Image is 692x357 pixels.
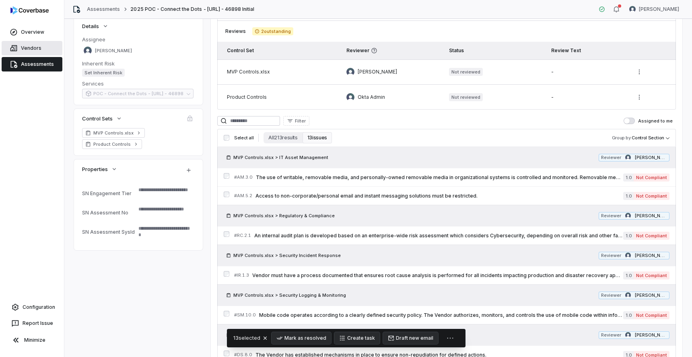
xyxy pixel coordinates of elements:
span: [PERSON_NAME] [635,332,667,338]
span: Group by [612,135,631,141]
div: - [551,94,620,100]
div: - [551,69,620,75]
span: Not Compliant [634,271,669,279]
span: # AM.3.0 [234,174,253,180]
span: Control Set [227,47,254,53]
div: SN Assessment SysId [82,229,135,235]
span: 2 outstanding [252,27,293,35]
span: MVP Controls.xlsx > Regulatory & Compliance [233,212,335,219]
span: Properties [82,165,108,173]
button: Control Sets [80,111,125,126]
button: Properties [80,162,120,176]
img: Okta Admin avatar [346,93,354,101]
img: Tomo Majima avatar [346,68,354,76]
span: Select all [234,135,253,141]
span: 1.0 [623,192,634,200]
img: Tomo Majima avatar [625,292,631,298]
button: Filter [283,116,309,126]
span: Reviews [225,28,246,35]
span: Set Inherent Risk [82,69,125,77]
input: Select all [224,135,229,141]
span: [PERSON_NAME] [358,69,397,75]
img: logo-D7KZi-bG.svg [10,6,49,14]
button: Report Issue [3,316,61,330]
a: Overview [2,25,62,39]
span: Not Compliant [634,311,669,319]
a: #RC.2.1An internal audit plan is developed based on an enterprise-wide risk assessment which cons... [234,226,669,245]
button: Draft new email [383,332,438,344]
span: Control Sets [82,115,113,122]
span: Details [82,22,99,30]
span: [PERSON_NAME] [639,6,679,12]
span: The use of writable, removable media, and personally-owned removable media in organizational syst... [256,174,623,181]
button: Minimize [3,332,61,348]
span: MVP Controls.xlsx [93,130,134,136]
a: Configuration [3,300,61,314]
button: Details [80,19,111,33]
span: Reviewer [601,155,621,161]
a: Product Controls [82,139,142,149]
img: Tomo Majima avatar [629,6,636,12]
span: Reviewer [601,213,621,219]
span: # IR.1.3 [234,272,249,278]
dt: Services [82,80,195,87]
span: [PERSON_NAME] [635,292,667,298]
button: 13 issues [303,132,332,143]
div: SN Engagement Tier [82,190,135,196]
span: Product Controls [93,141,131,147]
button: Tomo Majima avatar[PERSON_NAME] [624,3,684,15]
span: [PERSON_NAME] [635,213,667,219]
span: Review Text [551,47,581,53]
span: Reviewer [601,332,621,338]
span: MVP Controls.xlsx > IT Asset Management [233,154,328,161]
div: SN Assessment No [82,210,135,216]
span: Vendor must have a process documented that ensures root cause analysis is performed for all incid... [252,272,623,279]
span: Filter [295,118,306,124]
span: 1.0 [623,173,634,182]
a: #IR.1.3Vendor must have a process documented that ensures root cause analysis is performed for al... [234,266,669,284]
span: 13 selected [233,334,260,342]
span: Reviewer [601,253,621,259]
img: Tomo Majima avatar [625,253,631,258]
span: Not Compliant [634,173,669,182]
span: [PERSON_NAME] [635,253,667,259]
span: Not Compliant [634,192,669,200]
button: All 213 results [264,132,302,143]
span: MVP Controls.xlsx > Security Incident Response [233,252,341,259]
a: MVP Controls.xlsx [82,128,145,138]
span: Reviewer [346,47,436,54]
dt: Inherent Risk [82,60,195,67]
span: # RC.2.1 [234,233,251,239]
img: Tomo Majima avatar [84,47,92,55]
span: 1.0 [623,271,634,279]
a: #AM.3.0The use of writable, removable media, and personally-owned removable media in organization... [234,168,669,186]
span: Not reviewed [449,93,483,101]
span: [PERSON_NAME] [635,155,667,161]
span: Reviewer [601,292,621,298]
img: Tomo Majima avatar [625,213,631,218]
a: #SM.10.0Mobile code operates according to a clearly defined security policy. The Vendor authorize... [234,306,669,324]
span: MVP Controls.xlsx > Security Logging & Monitoring [233,292,346,298]
span: # AM.5.2 [234,193,252,199]
span: 1.0 [623,311,634,319]
button: Create task [334,332,380,344]
dt: Assignee [82,36,195,43]
span: Okta Admin [358,94,385,100]
span: Not Compliant [634,232,669,240]
img: Tomo Majima avatar [625,332,631,338]
button: Mark as resolved [272,332,331,344]
span: 2025 POC - Connect the Dots - [URL] - 46898 Initial [130,6,254,12]
span: Status [449,47,464,53]
a: Assessments [87,6,120,12]
a: #AM.5.2Access to non-corporate/personal email and instant messaging solutions must be restricted.... [234,187,669,205]
label: Assigned to me [624,118,673,124]
span: Mobile code operates according to a clearly defined security policy. The Vendor authorizes, monit... [259,312,623,318]
a: Assessments [2,57,62,71]
div: Product Controls [227,94,334,100]
span: # SM.10.0 [234,312,256,318]
button: Assigned to me [624,118,635,124]
div: MVP Controls.xlsx [227,69,334,75]
span: Not reviewed [449,68,483,76]
span: 1.0 [623,232,634,240]
span: An internal audit plan is developed based on an enterprise-wide risk assessment which considers C... [254,233,623,239]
